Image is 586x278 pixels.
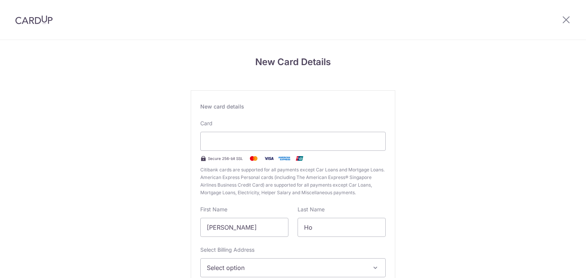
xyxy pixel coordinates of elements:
[200,206,227,213] label: First Name
[200,246,254,254] label: Select Billing Address
[207,137,379,146] iframe: To enrich screen reader interactions, please activate Accessibility in Grammarly extension settings
[298,218,386,237] input: Cardholder Last Name
[15,15,53,24] img: CardUp
[200,166,386,197] span: Citibank cards are supported for all payments except Car Loans and Mortgage Loans. American Expre...
[537,255,578,274] iframe: Opens a widget where you can find more information
[292,154,307,163] img: .alt.unionpay
[207,263,365,272] span: Select option
[208,155,243,161] span: Secure 256-bit SSL
[200,218,288,237] input: Cardholder First Name
[200,103,386,110] div: New card details
[261,154,277,163] img: Visa
[298,206,325,213] label: Last Name
[191,55,395,69] h4: New Card Details
[200,120,213,127] label: Card
[277,154,292,163] img: .alt.amex
[246,154,261,163] img: Mastercard
[200,258,386,277] button: Select option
